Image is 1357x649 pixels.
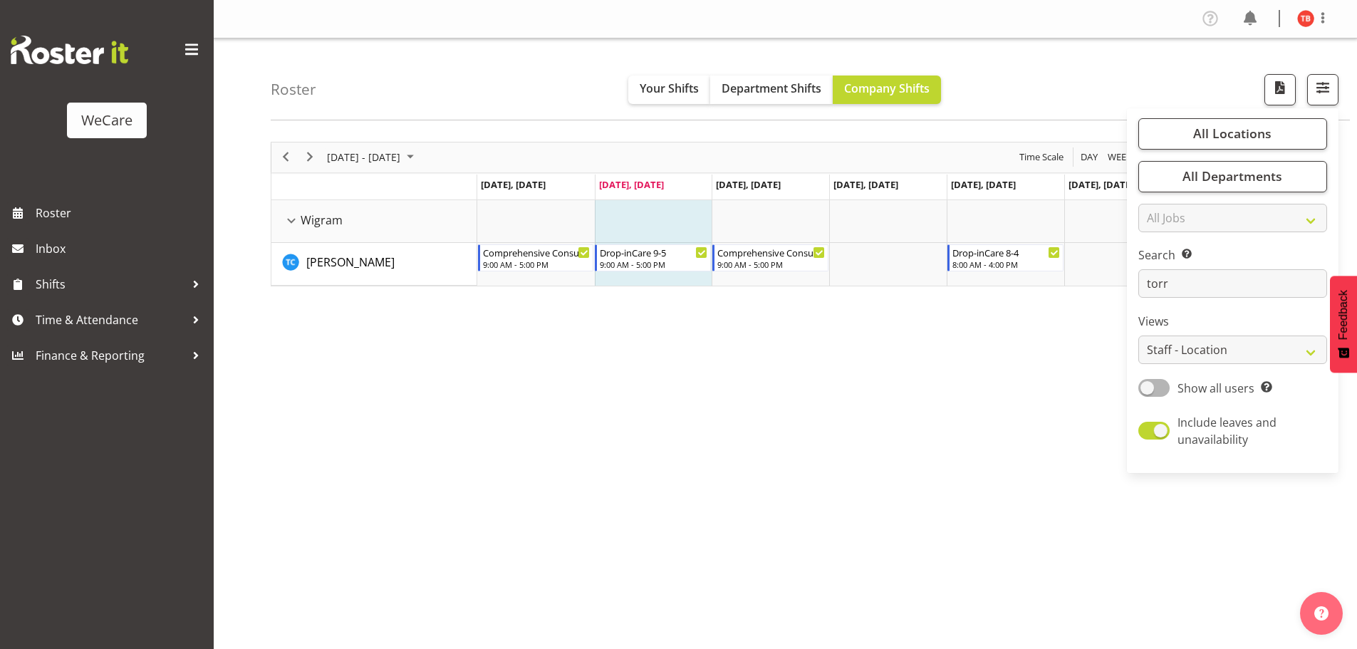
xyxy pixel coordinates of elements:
[1138,269,1327,298] input: Search
[1314,606,1329,621] img: help-xxl-2.png
[1106,148,1133,166] span: Week
[717,259,825,270] div: 9:00 AM - 5:00 PM
[599,178,664,191] span: [DATE], [DATE]
[1138,161,1327,192] button: All Departments
[483,245,591,259] div: Comprehensive Consult 9-5
[481,178,546,191] span: [DATE], [DATE]
[947,244,1064,271] div: Torry Cobb"s event - Drop-inCare 8-4 Begin From Friday, October 3, 2025 at 8:00:00 AM GMT+13:00 E...
[716,178,781,191] span: [DATE], [DATE]
[640,81,699,96] span: Your Shifts
[1138,118,1327,150] button: All Locations
[276,148,296,166] button: Previous
[271,243,477,286] td: Torry Cobb resource
[844,81,930,96] span: Company Shifts
[306,254,395,271] a: [PERSON_NAME]
[1017,148,1066,166] button: Time Scale
[483,259,591,270] div: 9:00 AM - 5:00 PM
[628,76,710,104] button: Your Shifts
[1182,167,1282,185] span: All Departments
[1297,10,1314,27] img: tyla-boyd11707.jpg
[1193,125,1272,142] span: All Locations
[36,309,185,331] span: Time & Attendance
[322,142,422,172] div: Sep 29 - Oct 05, 2025
[36,274,185,295] span: Shifts
[1106,148,1135,166] button: Timeline Week
[36,238,207,259] span: Inbox
[325,148,420,166] button: September 2025
[81,110,132,131] div: WeCare
[600,259,707,270] div: 9:00 AM - 5:00 PM
[1177,380,1254,396] span: Show all users
[1138,246,1327,264] label: Search
[717,245,825,259] div: Comprehensive Consult 9-5
[1330,276,1357,373] button: Feedback - Show survey
[274,142,298,172] div: previous period
[326,148,402,166] span: [DATE] - [DATE]
[477,200,1299,286] table: Timeline Week of September 30, 2025
[301,212,343,229] span: Wigram
[952,245,1060,259] div: Drop-inCare 8-4
[595,244,711,271] div: Torry Cobb"s event - Drop-inCare 9-5 Begin From Tuesday, September 30, 2025 at 9:00:00 AM GMT+13:...
[36,345,185,366] span: Finance & Reporting
[478,244,594,271] div: Torry Cobb"s event - Comprehensive Consult 9-5 Begin From Monday, September 29, 2025 at 9:00:00 A...
[1307,74,1338,105] button: Filter Shifts
[600,245,707,259] div: Drop-inCare 9-5
[712,244,828,271] div: Torry Cobb"s event - Comprehensive Consult 9-5 Begin From Wednesday, October 1, 2025 at 9:00:00 A...
[833,76,941,104] button: Company Shifts
[951,178,1016,191] span: [DATE], [DATE]
[1078,148,1101,166] button: Timeline Day
[1138,313,1327,330] label: Views
[271,200,477,243] td: Wigram resource
[1264,74,1296,105] button: Download a PDF of the roster according to the set date range.
[271,81,316,98] h4: Roster
[306,254,395,270] span: [PERSON_NAME]
[722,81,821,96] span: Department Shifts
[1079,148,1099,166] span: Day
[301,148,320,166] button: Next
[1018,148,1065,166] span: Time Scale
[952,259,1060,270] div: 8:00 AM - 4:00 PM
[11,36,128,64] img: Rosterit website logo
[36,202,207,224] span: Roster
[1337,290,1350,340] span: Feedback
[271,142,1300,286] div: Timeline Week of September 30, 2025
[833,178,898,191] span: [DATE], [DATE]
[1069,178,1133,191] span: [DATE], [DATE]
[1177,415,1277,447] span: Include leaves and unavailability
[298,142,322,172] div: next period
[710,76,833,104] button: Department Shifts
